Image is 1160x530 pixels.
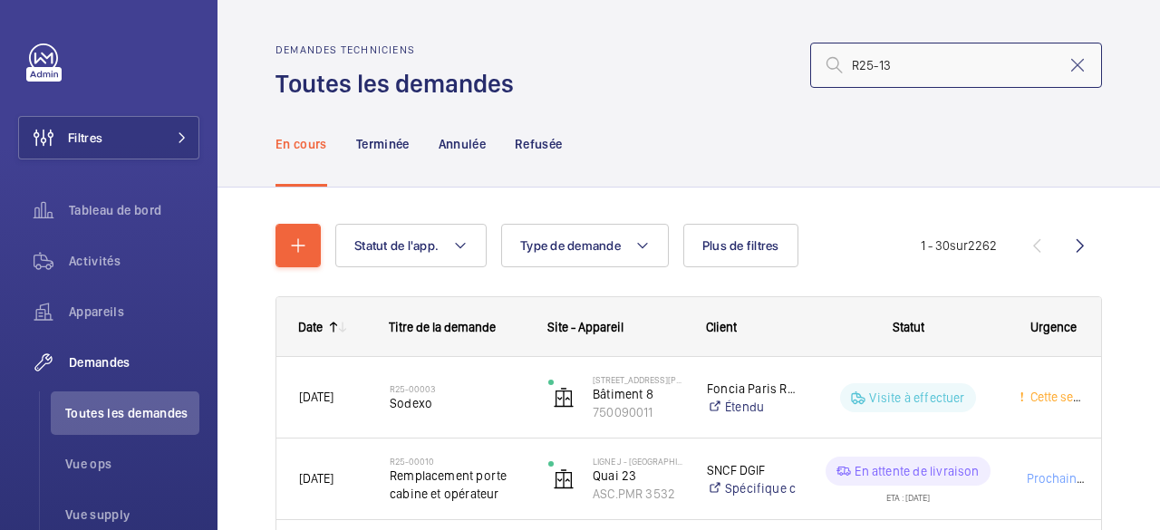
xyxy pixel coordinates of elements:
[69,353,199,371] span: Demandes
[547,320,623,334] span: Site - Appareil
[702,238,779,253] span: Plus de filtres
[593,456,683,467] p: Ligne J - [GEOGRAPHIC_DATA]
[869,389,964,407] p: Visite à effectuer
[390,467,525,503] span: Remplacement porte cabine et opérateur
[810,43,1102,88] input: Chercher par numéro demande ou de devis
[593,467,683,485] p: Quai 23
[553,468,575,490] img: elevator.svg
[354,238,439,253] span: Statut de l'app.
[593,485,683,503] p: ASC.PMR 3532
[389,320,496,334] span: Titre de la demande
[299,390,333,404] span: [DATE]
[275,135,327,153] p: En cours
[593,403,683,421] p: 750090011
[886,486,930,502] div: ETA : [DATE]
[707,398,797,416] a: Étendu
[439,135,486,153] p: Annulée
[706,320,737,334] span: Client
[69,303,199,321] span: Appareils
[707,461,797,479] p: SNCF DGIF
[950,238,968,253] span: sur
[593,385,683,403] p: Bâtiment 8
[65,506,199,524] span: Vue supply
[520,238,621,253] span: Type de demande
[18,116,199,159] button: Filtres
[68,129,102,147] span: Filtres
[390,383,525,394] h2: R25-00003
[1023,471,1116,486] span: Prochaine visite
[275,67,525,101] h1: Toutes les demandes
[390,394,525,412] span: Sodexo
[356,135,410,153] p: Terminée
[855,462,979,480] p: En attente de livraison
[683,224,798,267] button: Plus de filtres
[275,43,525,56] h2: Demandes techniciens
[390,456,525,467] h2: R25-00010
[707,380,797,398] p: Foncia Paris Rive Droite - Marine Tassie
[1030,320,1077,334] span: Urgence
[707,479,797,497] a: Spécifique client
[501,224,669,267] button: Type de demande
[921,239,997,252] span: 1 - 30 2262
[65,455,199,473] span: Vue ops
[893,320,924,334] span: Statut
[69,201,199,219] span: Tableau de bord
[553,387,575,409] img: elevator.svg
[593,374,683,385] p: [STREET_ADDRESS][PERSON_NAME]
[298,320,323,334] div: Date
[335,224,487,267] button: Statut de l'app.
[69,252,199,270] span: Activités
[299,471,333,486] span: [DATE]
[515,135,562,153] p: Refusée
[65,404,199,422] span: Toutes les demandes
[1027,390,1107,404] span: Cette semaine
